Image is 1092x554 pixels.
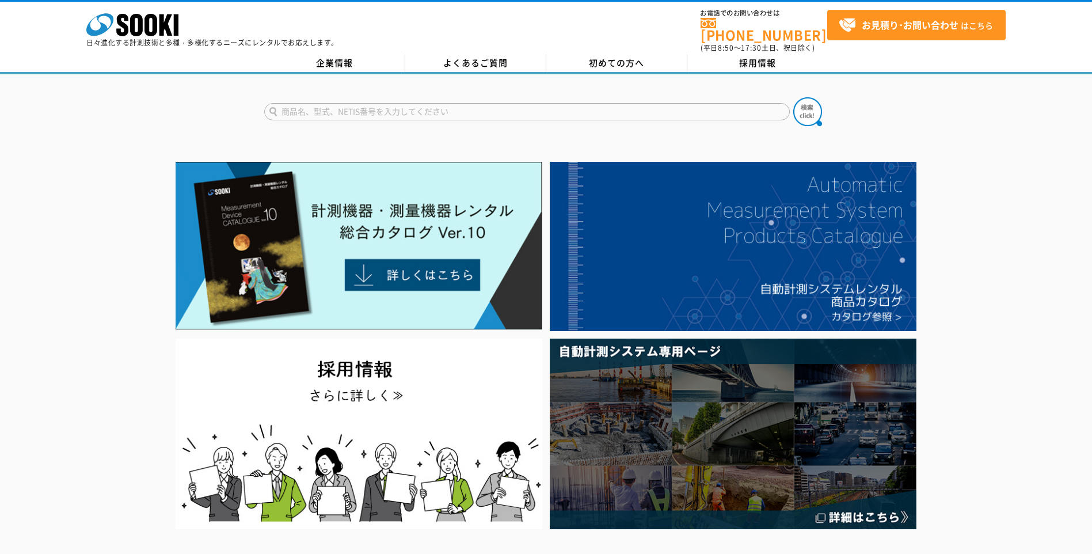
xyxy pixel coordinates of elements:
img: btn_search.png [793,97,822,126]
span: 初めての方へ [589,56,644,69]
p: 日々進化する計測技術と多種・多様化するニーズにレンタルでお応えします。 [86,39,338,46]
strong: お見積り･お問い合わせ [862,18,958,32]
img: SOOKI recruit [176,339,542,529]
a: [PHONE_NUMBER] [701,18,827,41]
img: 自動計測システムカタログ [550,162,916,331]
a: お見積り･お問い合わせはこちら [827,10,1006,40]
span: お電話でのお問い合わせは [701,10,827,17]
span: (平日 ～ 土日、祝日除く) [701,43,815,53]
img: 自動計測システム専用ページ [550,339,916,529]
a: 初めての方へ [546,55,687,72]
input: 商品名、型式、NETIS番号を入力してください [264,103,790,120]
span: はこちら [839,17,993,34]
span: 8:50 [718,43,734,53]
a: 企業情報 [264,55,405,72]
a: 採用情報 [687,55,828,72]
span: 17:30 [741,43,762,53]
img: Catalog Ver10 [176,162,542,330]
a: よくあるご質問 [405,55,546,72]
